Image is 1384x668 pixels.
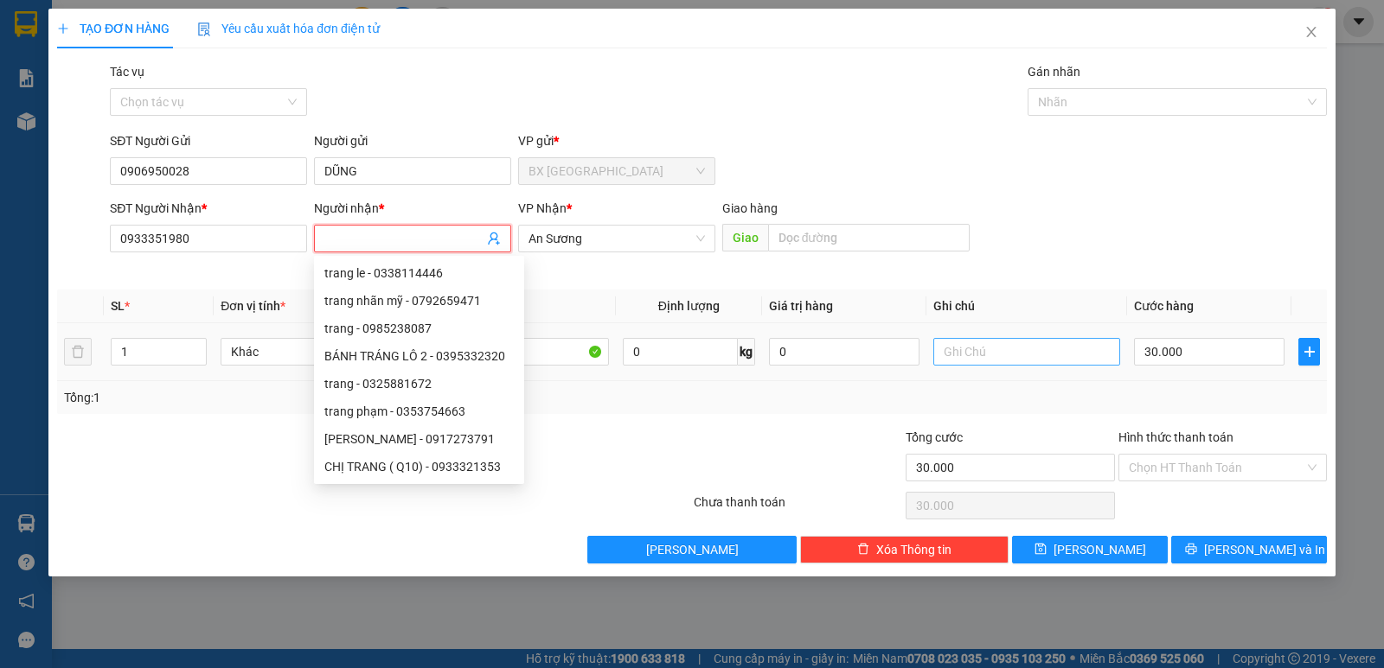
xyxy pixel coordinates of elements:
div: trang phạm - 0353754663 [324,402,514,421]
div: Người nhận [314,199,511,218]
span: Yêu cầu xuất hóa đơn điện tử [197,22,380,35]
div: Chưa thanh toán [692,493,904,523]
div: BX [GEOGRAPHIC_DATA] [15,15,190,56]
div: trang - 0985238087 [324,319,514,338]
div: Người gửi [314,131,511,150]
span: printer [1185,543,1197,557]
button: Close [1287,9,1336,57]
label: Gán nhãn [1028,65,1080,79]
div: CƯỜNG [202,35,351,56]
span: user-add [487,232,501,245]
input: 0 [769,338,919,366]
button: plus [1298,338,1320,366]
div: BÁNH TRÁNG LÔ 2 - 0395332320 [324,347,514,366]
span: Xóa Thông tin [876,540,951,559]
div: trang - 0985238087 [314,315,524,342]
div: 0913516362 [202,56,351,80]
button: printer[PERSON_NAME] và In [1171,536,1327,563]
div: SĐT Người Gửi [110,131,307,150]
div: CHỊ TRANG ( Q10) - 0933321353 [314,453,524,480]
span: BX Tân Châu [529,158,705,184]
span: Khác [231,339,397,365]
span: delete [857,543,869,557]
span: SL [111,299,125,313]
span: [PERSON_NAME] và In [1204,540,1325,559]
span: TẠO ĐƠN HÀNG [57,22,170,35]
div: An Sương [202,15,351,35]
div: [PERSON_NAME] - 0917273791 [324,429,514,449]
div: BÁNH TRÁNG LÔ 2 - 0395332320 [314,342,524,370]
div: NI TRANG [15,56,190,77]
span: Gửi: [15,16,42,35]
span: An Sương [529,226,705,251]
div: VP gửi [518,131,715,150]
span: [PERSON_NAME] [646,540,739,559]
div: 30.000 [13,111,193,132]
span: Giá trị hàng [769,299,833,313]
span: plus [57,22,69,35]
span: Định lượng [658,299,720,313]
div: CHỊ TRANG ( Q10) - 0933321353 [324,457,514,476]
span: VP Nhận [518,201,567,215]
input: Dọc đường [768,224,971,251]
label: Tác vụ [110,65,144,79]
div: trang phạm - 0353754663 [314,398,524,425]
img: icon [197,22,211,36]
div: trang nguyễn - 0917273791 [314,425,524,453]
div: trang le - 0338114446 [324,264,514,283]
div: 0972084029 [15,77,190,101]
button: delete [64,338,92,366]
span: [PERSON_NAME] [1054,540,1146,559]
button: save[PERSON_NAME] [1012,536,1168,563]
span: plus [1299,345,1319,359]
span: Giao [722,224,768,251]
div: trang nhãn mỹ - 0792659471 [324,291,514,310]
div: trang - 0325881672 [324,374,514,393]
div: trang le - 0338114446 [314,259,524,287]
span: save [1035,543,1047,557]
input: Ghi Chú [933,338,1120,366]
span: kg [738,338,755,366]
div: SĐT Người Nhận [110,199,307,218]
button: [PERSON_NAME] [587,536,796,563]
div: trang nhãn mỹ - 0792659471 [314,287,524,315]
span: Giao hàng [722,201,778,215]
span: Cước hàng [1134,299,1194,313]
button: deleteXóa Thông tin [800,536,1009,563]
div: trang - 0325881672 [314,370,524,398]
label: Hình thức thanh toán [1118,430,1233,444]
span: Tổng cước [906,430,963,444]
span: CR : [13,113,40,131]
span: Đơn vị tính [221,299,285,313]
th: Ghi chú [926,289,1127,323]
div: Tổng: 1 [64,388,535,407]
span: close [1304,25,1318,39]
div: Tên không hợp lệ [314,254,511,274]
span: Nhận: [202,16,244,35]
